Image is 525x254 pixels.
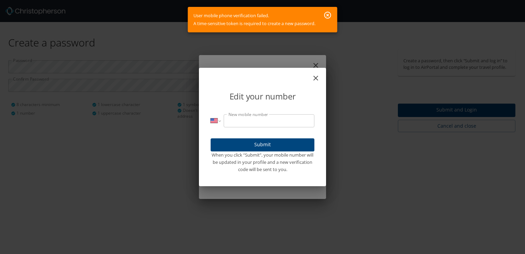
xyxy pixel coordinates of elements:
[193,9,315,30] div: User mobile phone verification failed. A time-sensitive token is required to create a new password.
[315,71,323,79] button: close
[211,90,314,103] p: Edit your number
[211,151,314,173] div: When you click “Submit”, your mobile number will be updated in your profile and a new verificatio...
[216,140,309,149] span: Submit
[211,138,314,152] button: Submit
